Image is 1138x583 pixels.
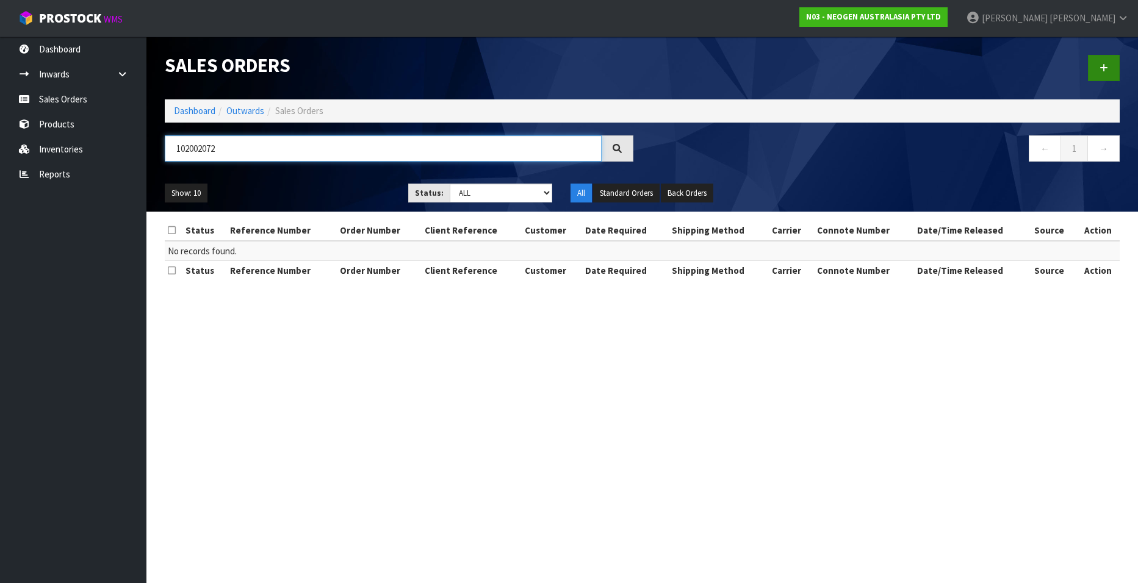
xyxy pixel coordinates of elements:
th: Client Reference [422,221,522,240]
button: Standard Orders [593,184,660,203]
button: Show: 10 [165,184,207,203]
th: Date Required [582,221,668,240]
th: Date Required [582,261,668,281]
th: Source [1031,261,1077,281]
th: Customer [522,221,582,240]
a: → [1087,135,1120,162]
span: [PERSON_NAME] [982,12,1048,24]
th: Order Number [337,221,422,240]
th: Source [1031,221,1077,240]
a: Outwards [226,105,264,116]
th: Date/Time Released [914,261,1031,281]
th: Action [1077,221,1120,240]
th: Connote Number [814,221,914,240]
button: Back Orders [661,184,713,203]
button: All [571,184,592,203]
th: Reference Number [227,221,337,240]
th: Carrier [769,261,814,281]
th: Carrier [769,221,814,240]
small: WMS [104,13,123,25]
nav: Page navigation [652,135,1120,165]
h1: Sales Orders [165,55,633,76]
strong: N03 - NEOGEN AUSTRALASIA PTY LTD [806,12,941,22]
th: Client Reference [422,261,522,281]
a: Dashboard [174,105,215,116]
th: Shipping Method [669,261,769,281]
th: Status [182,221,227,240]
th: Date/Time Released [914,221,1031,240]
th: Status [182,261,227,281]
span: [PERSON_NAME] [1050,12,1115,24]
th: Connote Number [814,261,914,281]
strong: Status: [415,188,444,198]
a: 1 [1061,135,1088,162]
span: ProStock [39,10,101,26]
th: Reference Number [227,261,337,281]
img: cube-alt.png [18,10,34,26]
td: No records found. [165,241,1120,261]
th: Order Number [337,261,422,281]
th: Action [1077,261,1120,281]
input: Search sales orders [165,135,602,162]
a: ← [1029,135,1061,162]
th: Shipping Method [669,221,769,240]
th: Customer [522,261,582,281]
span: Sales Orders [275,105,323,116]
